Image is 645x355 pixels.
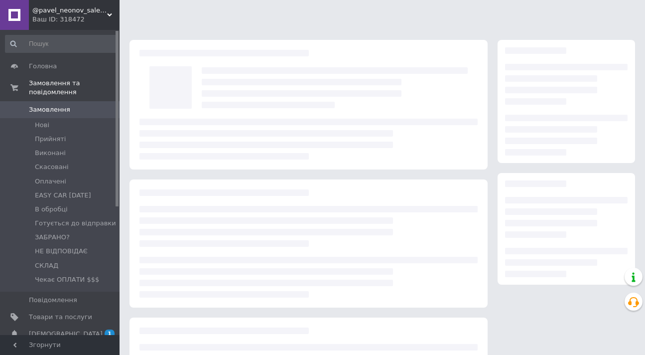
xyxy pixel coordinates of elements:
span: [DEMOGRAPHIC_DATA] [29,330,103,339]
span: Нові [35,121,49,130]
input: Пошук [5,35,117,53]
span: EASY CAR [DATE] [35,191,91,200]
span: 1 [105,330,115,338]
span: Чекає ОПЛАТИ $$$ [35,275,99,284]
div: Ваш ID: 318472 [32,15,120,24]
span: Готується до відправки [35,219,116,228]
span: НЕ ВІДПОВІДАЄ [35,247,88,256]
span: Виконані [35,149,66,158]
span: Прийняті [35,135,66,144]
span: Повідомлення [29,296,77,305]
span: Замовлення та повідомлення [29,79,120,97]
span: Скасовані [35,163,69,172]
span: Головна [29,62,57,71]
span: СКЛАД [35,261,58,270]
span: Товари та послуги [29,313,92,322]
span: @pavel_neonov_sale Гнучкий НЕОН для Авто, Мото, Вело, Неонових костюмів.Для дому та реклами, вивісок [32,6,107,15]
span: Замовлення [29,105,70,114]
span: Оплачені [35,177,66,186]
span: ЗАБРАНО? [35,233,70,242]
span: В обробці [35,205,68,214]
